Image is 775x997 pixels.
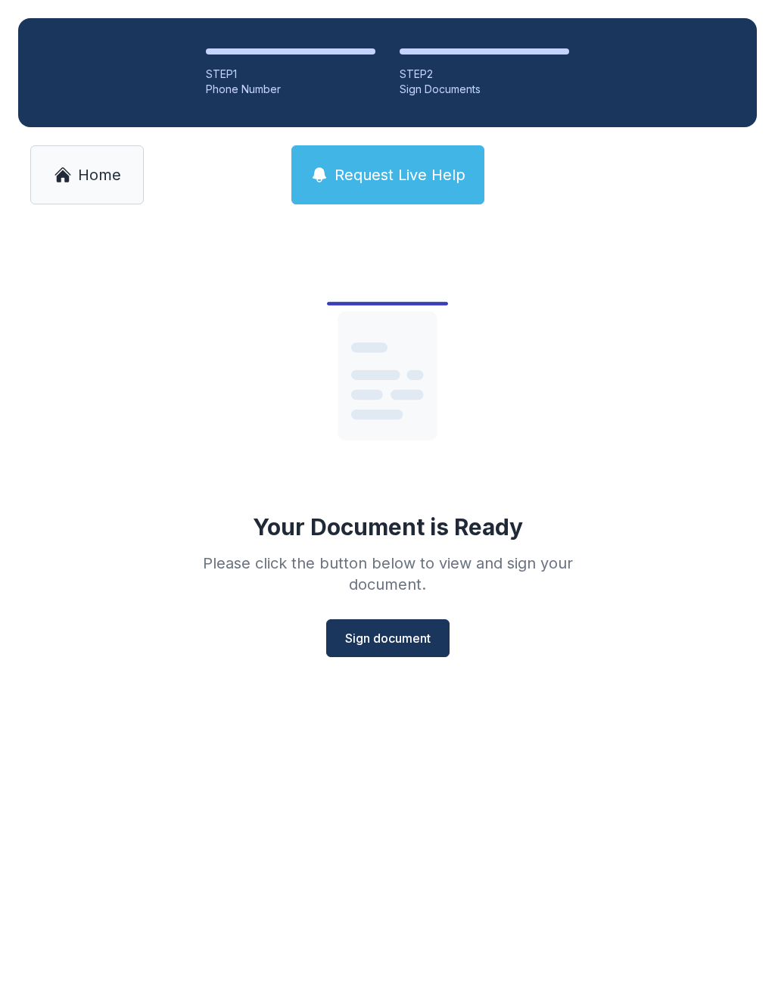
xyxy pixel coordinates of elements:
[206,67,375,82] div: STEP 1
[253,513,523,541] div: Your Document is Ready
[400,82,569,97] div: Sign Documents
[206,82,375,97] div: Phone Number
[78,164,121,185] span: Home
[345,629,431,647] span: Sign document
[170,553,605,595] div: Please click the button below to view and sign your document.
[335,164,465,185] span: Request Live Help
[400,67,569,82] div: STEP 2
